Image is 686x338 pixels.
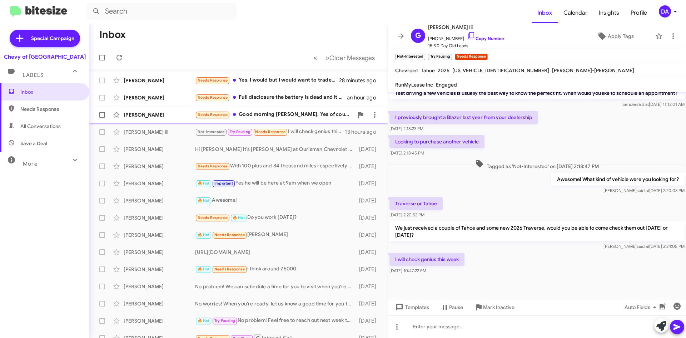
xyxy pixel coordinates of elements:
[86,3,237,20] input: Search
[230,129,250,134] span: Try Pausing
[389,126,423,131] span: [DATE] 2:18:23 PM
[195,231,356,239] div: [PERSON_NAME]
[124,77,195,84] div: [PERSON_NAME]
[195,162,356,170] div: With 100 plus and 84 thousand miles respectively ,haw ca. You offer
[558,3,593,23] span: Calendar
[195,76,339,84] div: Yes, I would but I would want to trade it for the 2013 Jeep Wrangler Unlimited Sport if I got eno...
[31,35,74,42] span: Special Campaign
[124,163,195,170] div: [PERSON_NAME]
[195,249,356,256] div: [URL][DOMAIN_NAME]
[356,266,382,273] div: [DATE]
[389,212,424,217] span: [DATE] 2:20:52 PM
[435,301,469,314] button: Pause
[356,146,382,153] div: [DATE]
[532,3,558,23] span: Inbox
[347,94,382,101] div: an hour ago
[389,253,464,266] p: I will check genius this week
[483,301,514,314] span: Mark Inactive
[20,140,47,147] span: Save a Deal
[195,283,356,290] div: No problem! We can schedule a time for you to visit when you're back. Just let me know what works...
[124,111,195,118] div: [PERSON_NAME]
[195,111,353,119] div: Good morning [PERSON_NAME]. Yes of course. What's the best you can do? Thanks.
[4,53,86,60] div: Chevy of [GEOGRAPHIC_DATA]
[608,30,634,43] span: Apply Tags
[124,249,195,256] div: [PERSON_NAME]
[356,249,382,256] div: [DATE]
[124,146,195,153] div: [PERSON_NAME]
[309,50,379,65] nav: Page navigation example
[124,128,195,136] div: [PERSON_NAME] Iii
[467,36,504,41] a: Copy Number
[637,188,649,193] span: said at
[394,301,429,314] span: Templates
[552,67,634,74] span: [PERSON_NAME]-[PERSON_NAME]
[198,267,210,271] span: 🔥 Hot
[449,301,463,314] span: Pause
[214,181,233,186] span: Important
[195,300,356,307] div: No worries! When you're ready, let us know a good time for you to visit. We’d love to help you fi...
[195,93,347,102] div: Full disclosure the battery is dead and it would need to be picked up.
[195,146,356,153] div: Hi [PERSON_NAME] it's [PERSON_NAME] at Ourisman Chevrolet of [GEOGRAPHIC_DATA]. Just wanted to fo...
[455,54,488,60] small: Needs Response
[309,50,322,65] button: Previous
[198,78,228,83] span: Needs Response
[622,102,685,107] span: Sender [DATE] 11:13:01 AM
[603,188,685,193] span: [PERSON_NAME] [DATE] 2:20:03 PM
[356,214,382,221] div: [DATE]
[356,180,382,187] div: [DATE]
[452,67,549,74] span: [US_VEHICLE_IDENTIFICATION_NUMBER]
[124,317,195,324] div: [PERSON_NAME]
[388,301,435,314] button: Templates
[313,53,317,62] span: «
[395,67,418,74] span: Chevrolet
[603,244,685,249] span: [PERSON_NAME] [DATE] 2:24:05 PM
[659,5,671,18] div: DA
[124,180,195,187] div: [PERSON_NAME]
[356,317,382,324] div: [DATE]
[124,266,195,273] div: [PERSON_NAME]
[23,72,44,78] span: Labels
[415,30,421,41] span: G
[625,301,659,314] span: Auto Fields
[124,300,195,307] div: [PERSON_NAME]
[578,30,652,43] button: Apply Tags
[198,112,228,117] span: Needs Response
[23,161,38,167] span: More
[551,173,685,186] p: Awesome! What kind of vehicle were you looking for?
[395,54,425,60] small: Not-Interested
[99,29,126,40] h1: Inbox
[356,231,382,239] div: [DATE]
[20,123,61,130] span: All Conversations
[356,300,382,307] div: [DATE]
[198,181,210,186] span: 🔥 Hot
[395,82,433,88] span: RunMyLease Inc
[10,30,80,47] a: Special Campaign
[345,128,382,136] div: 13 hours ago
[356,197,382,204] div: [DATE]
[20,106,81,113] span: Needs Response
[428,31,504,42] span: [PHONE_NUMBER]
[389,197,443,210] p: Traverse or Tahoe
[198,232,210,237] span: 🔥 Hot
[625,3,653,23] a: Profile
[198,198,210,203] span: 🔥 Hot
[593,3,625,23] a: Insights
[198,95,228,100] span: Needs Response
[436,82,457,88] span: Engaged
[389,268,426,273] span: [DATE] 10:47:22 PM
[472,160,602,170] span: Tagged as 'Not-Interested' on [DATE] 2:18:47 PM
[421,67,435,74] span: Tahoe
[214,267,245,271] span: Needs Response
[124,214,195,221] div: [PERSON_NAME]
[195,214,356,222] div: Do you work [DATE]?
[195,196,356,205] div: Awesome!
[325,53,329,62] span: »
[356,283,382,290] div: [DATE]
[124,231,195,239] div: [PERSON_NAME]
[389,150,424,156] span: [DATE] 2:18:45 PM
[389,135,484,148] p: Looking to purchase another vehicle
[195,179,356,187] div: Yes he will be here at 9am when we open
[198,215,228,220] span: Needs Response
[389,111,538,124] p: I previously brought a Blazer last year from your dealership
